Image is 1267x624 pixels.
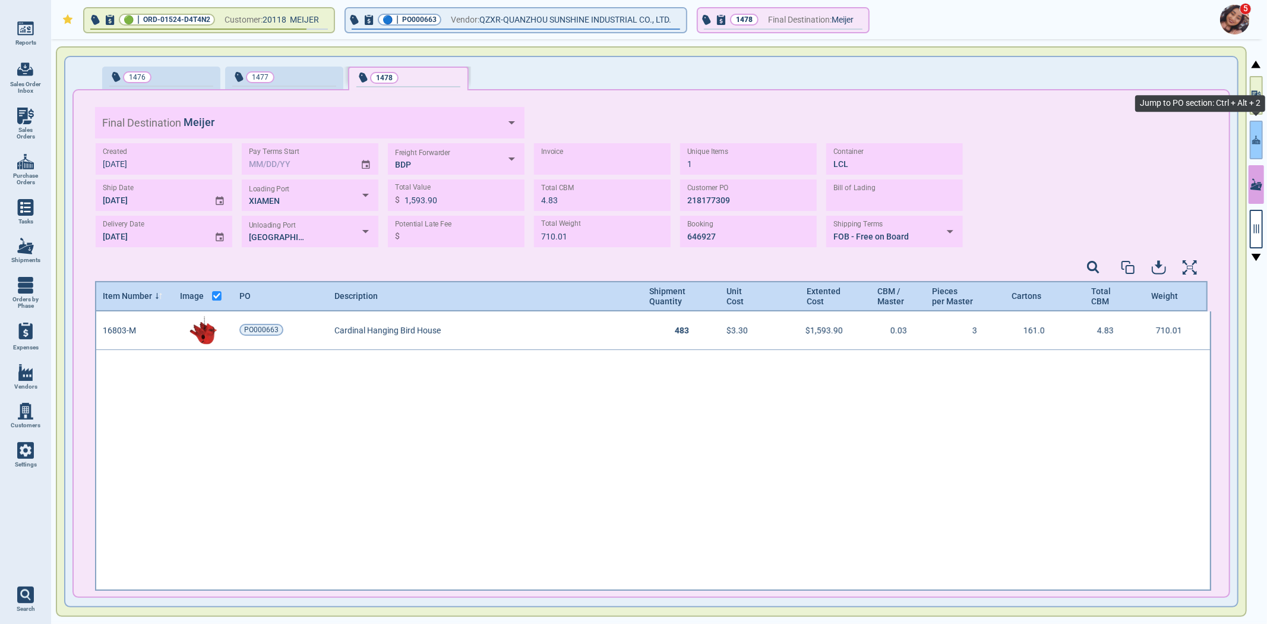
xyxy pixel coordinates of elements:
input: MM/DD/YY [96,179,205,211]
label: Booking [687,220,713,229]
label: Shipping Terms [833,220,883,229]
label: Created [103,147,127,156]
input: MM/DD/YY [96,216,205,247]
label: Unloading Port [249,221,296,229]
label: Freight Forwarder [395,149,450,156]
label: Customer PO [687,184,729,193]
button: Open [503,149,521,169]
span: MEIJER [290,15,319,24]
img: menu_icon [17,277,34,294]
button: 1478Final Destination:Meijer [698,8,868,32]
div: 3 [925,311,993,350]
img: 16803-MImg [188,316,218,346]
span: Customers [11,422,40,429]
label: Pay Terms Start [249,147,299,156]
p: $ [395,230,400,242]
div: 0.03 [860,311,925,350]
span: Sales Orders [10,127,42,140]
div: 16803-M [96,311,173,350]
div: grid [95,311,1211,591]
label: Potential Late Fee [395,220,451,229]
div: $1,593.90 [764,311,860,350]
label: Total CBM [541,184,574,193]
span: FOB - Free on Board [833,232,909,241]
button: 🔵|PO000663Vendor:QZXR-QUANZHOU SUNSHINE INDUSTRIAL CO., LTD. [346,8,686,32]
img: menu_icon [17,403,34,420]
button: Choose date, selected date is Oct 29, 2025 [210,185,232,206]
span: Vendors [14,383,37,390]
p: 1478 [376,72,393,84]
img: Avatar [1220,5,1250,34]
span: 483 [675,326,689,335]
label: Loading Port [249,185,289,193]
span: CBM / Master [877,286,915,305]
span: PO000663 [244,324,279,336]
span: Pieces per Master [932,286,973,305]
label: Unique Items [687,147,728,156]
span: | [137,14,140,26]
button: Open [503,112,521,133]
img: menu_icon [17,199,34,216]
button: Open [356,221,375,242]
div: 4.83 [1061,311,1130,350]
img: menu_icon [17,20,34,37]
span: Search [17,606,35,613]
p: 1477 [252,71,268,83]
span: Expenses [13,344,39,351]
span: 5 [1240,3,1252,15]
span: Orders by Phase [10,296,42,310]
label: Bill of Lading [833,184,876,193]
label: Invoice [541,147,564,156]
span: Cartons [1012,291,1041,301]
span: Description [334,291,378,301]
span: Final Destination: [768,12,832,27]
label: Final Destination [102,115,181,131]
p: $ [395,194,400,206]
div: 710.01 [1130,311,1198,350]
span: Weight [1151,291,1178,301]
span: Unit Cost [726,286,744,305]
input: MM/DD/YY [96,143,225,175]
img: menu_icon [17,153,34,170]
img: menu_icon [17,108,34,124]
span: Total CBM [1091,286,1110,305]
div: $3.30 [705,311,764,350]
span: Settings [15,461,37,468]
span: Cardinal Hanging Bird House [334,326,441,335]
img: menu_icon [17,238,34,254]
span: Shipment Quantity [649,286,685,305]
span: Meijer [832,12,854,27]
p: 1476 [129,71,146,83]
span: | [396,14,399,26]
span: 20118 [263,12,290,27]
button: Choose date [356,149,378,169]
span: Purchase Orders [10,172,42,186]
span: 161.0 [1023,326,1045,335]
span: Sales Order Inbox [10,81,42,94]
label: Total Value [395,183,431,192]
img: menu_icon [17,442,34,459]
label: Ship Date [103,184,134,193]
span: Shipments [11,257,40,264]
span: Image [180,291,204,301]
span: PO [239,291,251,301]
span: Item Number [103,291,152,301]
span: ORD-01524-D4T4N2 [143,14,210,26]
img: menu_icon [17,364,34,381]
span: Extented Cost [807,286,839,305]
label: Delivery Date [103,220,144,229]
label: Container [833,147,864,156]
span: 🟢 [124,16,134,24]
p: 1478 [736,14,753,26]
button: Open [356,185,375,206]
span: 🔵 [383,16,393,24]
span: QZXR-QUANZHOU SUNSHINE INDUSTRIAL CO., LTD. [479,12,671,27]
label: Total Weight [541,219,581,228]
input: MM/DD/YY [242,143,351,175]
span: Tasks [18,218,33,225]
span: Vendor: [451,12,479,27]
span: Customer: [225,12,263,27]
span: Reports [15,39,36,46]
span: PO000663 [402,14,437,26]
button: Choose date, selected date is Dec 3, 2025 [210,221,232,242]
